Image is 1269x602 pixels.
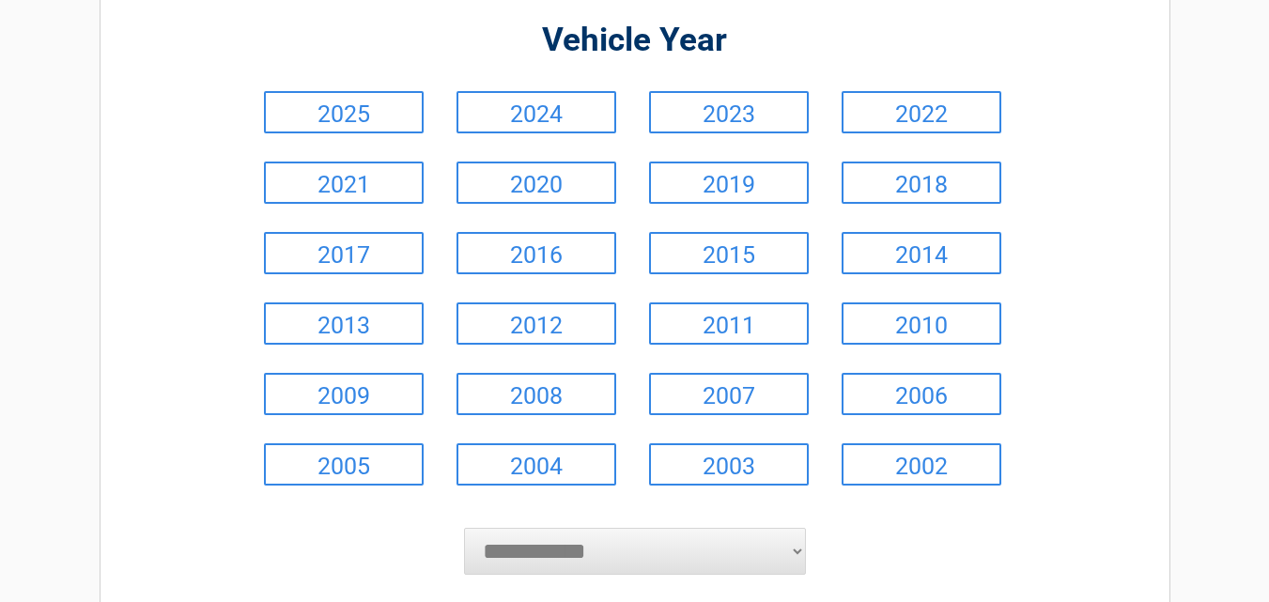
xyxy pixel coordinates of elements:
[264,443,424,486] a: 2005
[264,232,424,274] a: 2017
[259,19,1011,63] h2: Vehicle Year
[842,232,1001,274] a: 2014
[649,373,809,415] a: 2007
[842,162,1001,204] a: 2018
[457,232,616,274] a: 2016
[457,443,616,486] a: 2004
[649,91,809,133] a: 2023
[842,302,1001,345] a: 2010
[457,373,616,415] a: 2008
[842,91,1001,133] a: 2022
[264,373,424,415] a: 2009
[649,302,809,345] a: 2011
[649,443,809,486] a: 2003
[842,373,1001,415] a: 2006
[649,232,809,274] a: 2015
[842,443,1001,486] a: 2002
[457,162,616,204] a: 2020
[457,302,616,345] a: 2012
[649,162,809,204] a: 2019
[457,91,616,133] a: 2024
[264,302,424,345] a: 2013
[264,91,424,133] a: 2025
[264,162,424,204] a: 2021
